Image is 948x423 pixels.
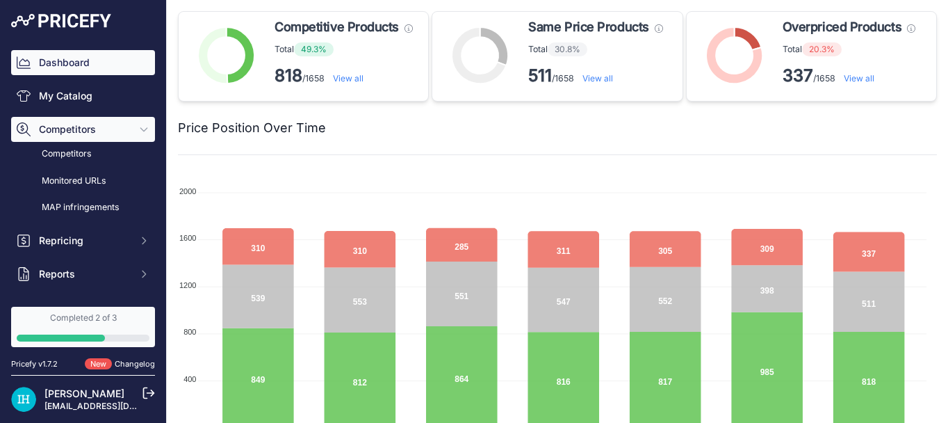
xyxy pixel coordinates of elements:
button: Reports [11,262,155,287]
button: Repricing [11,228,155,253]
div: Pricefy v1.7.2 [11,358,58,370]
span: Repricing [39,234,130,248]
a: Monitored URLs [11,169,155,193]
span: Overpriced Products [783,17,901,37]
tspan: 1200 [179,281,196,289]
span: 49.3% [294,42,334,56]
span: 30.8% [548,42,587,56]
a: Competitors [11,142,155,166]
button: Competitors [11,117,155,142]
a: MAP infringements [11,195,155,220]
tspan: 1600 [179,234,196,242]
a: View all [844,73,874,83]
span: Competitors [39,122,130,136]
a: Changelog [115,359,155,369]
a: Completed 2 of 3 [11,307,155,347]
span: Competitive Products [275,17,399,37]
p: /1658 [783,65,915,87]
span: Same Price Products [528,17,648,37]
button: Settings [11,295,155,320]
span: Reports [39,267,130,281]
span: 20.3% [802,42,842,56]
strong: 818 [275,65,302,86]
a: My Catalog [11,83,155,109]
a: [PERSON_NAME] [44,388,124,399]
span: New [85,358,112,370]
p: Total [783,42,915,56]
img: Pricefy Logo [11,14,111,28]
a: View all [582,73,613,83]
a: Dashboard [11,50,155,75]
tspan: 400 [183,375,196,383]
p: Total [275,42,413,56]
p: /1658 [275,65,413,87]
strong: 511 [528,65,552,86]
a: View all [333,73,363,83]
tspan: 800 [183,328,196,336]
a: [EMAIL_ADDRESS][DOMAIN_NAME] [44,401,190,411]
p: /1658 [528,65,662,87]
strong: 337 [783,65,813,86]
div: Completed 2 of 3 [17,312,149,324]
h2: Price Position Over Time [178,118,326,138]
tspan: 2000 [179,187,196,195]
p: Total [528,42,662,56]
